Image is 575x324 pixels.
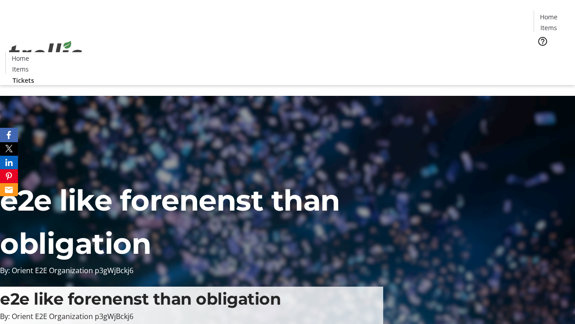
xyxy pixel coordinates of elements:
a: Tickets [5,76,41,85]
span: Tickets [541,52,562,62]
span: Home [540,12,557,22]
a: Home [6,54,35,63]
a: Home [534,12,563,22]
span: Items [540,23,557,32]
span: Home [12,54,29,63]
span: Items [12,64,29,74]
button: Help [534,32,552,50]
span: Tickets [13,76,34,85]
img: Orient E2E Organization p3gWjBckj6's Logo [5,31,85,76]
a: Items [6,64,35,74]
a: Tickets [534,52,570,62]
a: Items [534,23,563,32]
